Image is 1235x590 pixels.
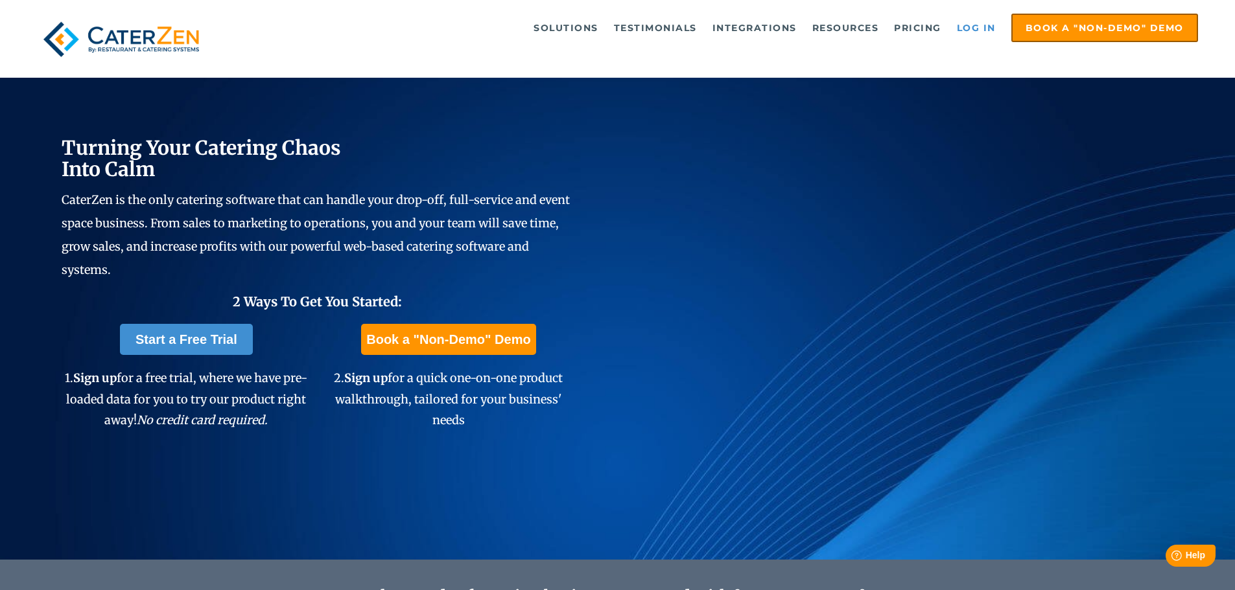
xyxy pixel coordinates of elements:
[120,324,253,355] a: Start a Free Trial
[806,15,886,41] a: Resources
[37,14,206,65] img: caterzen
[137,413,268,427] em: No credit card required.
[233,293,402,310] span: 2 Ways To Get You Started:
[1120,539,1221,576] iframe: Help widget launcher
[1011,14,1198,42] a: Book a "Non-Demo" Demo
[527,15,605,41] a: Solutions
[65,370,307,427] span: 1. for a free trial, where we have pre-loaded data for you to try our product right away!
[361,324,535,355] a: Book a "Non-Demo" Demo
[73,370,117,385] span: Sign up
[62,192,570,277] span: CaterZen is the only catering software that can handle your drop-off, full-service and event spac...
[344,370,388,385] span: Sign up
[235,14,1198,42] div: Navigation Menu
[888,15,948,41] a: Pricing
[607,15,703,41] a: Testimonials
[62,135,341,181] span: Turning Your Catering Chaos Into Calm
[706,15,803,41] a: Integrations
[334,370,563,427] span: 2. for a quick one-on-one product walkthrough, tailored for your business' needs
[950,15,1002,41] a: Log in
